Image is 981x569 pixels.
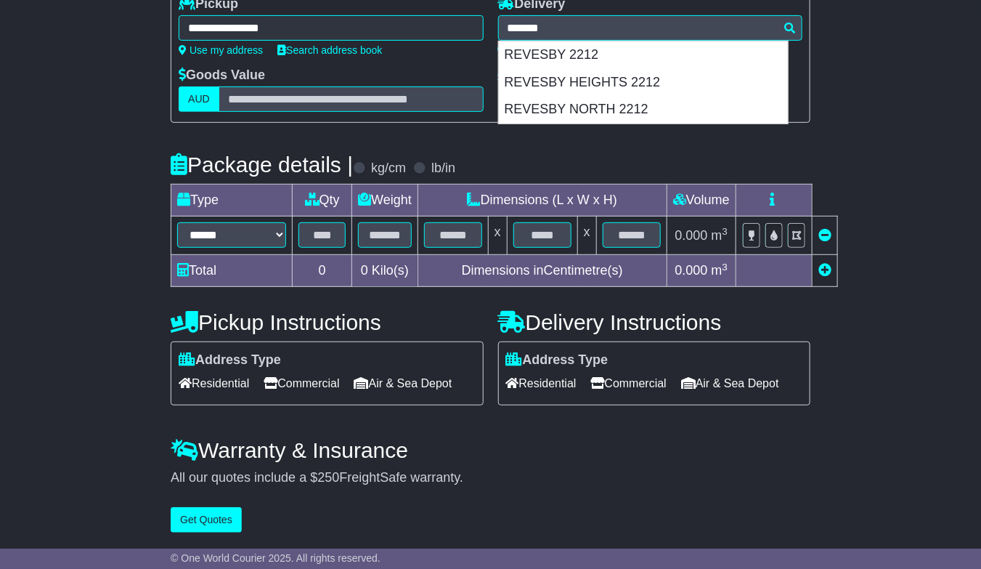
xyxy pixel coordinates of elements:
[371,161,406,177] label: kg/cm
[293,255,352,287] td: 0
[418,255,667,287] td: Dimensions in Centimetre(s)
[498,310,810,334] h4: Delivery Instructions
[179,352,281,368] label: Address Type
[317,470,339,485] span: 250
[352,185,418,217] td: Weight
[171,153,353,177] h4: Package details |
[498,15,802,41] typeahead: Please provide city
[722,262,728,273] sup: 3
[171,552,380,564] span: © One World Courier 2025. All rights reserved.
[352,255,418,287] td: Kilo(s)
[293,185,352,217] td: Qty
[667,185,736,217] td: Volume
[499,69,788,97] div: REVESBY HEIGHTS 2212
[488,217,507,255] td: x
[361,263,368,278] span: 0
[591,372,667,395] span: Commercial
[577,217,596,255] td: x
[354,372,452,395] span: Air & Sea Depot
[171,470,810,486] div: All our quotes include a $ FreightSafe warranty.
[179,44,263,56] a: Use my address
[499,96,788,124] div: REVESBY NORTH 2212
[712,228,728,243] span: m
[171,310,483,334] h4: Pickup Instructions
[681,372,779,395] span: Air & Sea Depot
[277,44,382,56] a: Search address book
[712,263,728,278] span: m
[264,372,339,395] span: Commercial
[675,228,708,243] span: 0.000
[418,185,667,217] td: Dimensions (L x W x H)
[506,352,608,368] label: Address Type
[506,372,577,395] span: Residential
[179,68,265,84] label: Goods Value
[818,228,831,243] a: Remove this item
[499,41,788,69] div: REVESBY 2212
[675,263,708,278] span: 0.000
[179,86,219,112] label: AUD
[171,438,810,462] h4: Warranty & Insurance
[171,255,293,287] td: Total
[722,226,728,237] sup: 3
[818,263,831,278] a: Add new item
[171,185,293,217] td: Type
[171,507,242,533] button: Get Quotes
[179,372,249,395] span: Residential
[431,161,455,177] label: lb/in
